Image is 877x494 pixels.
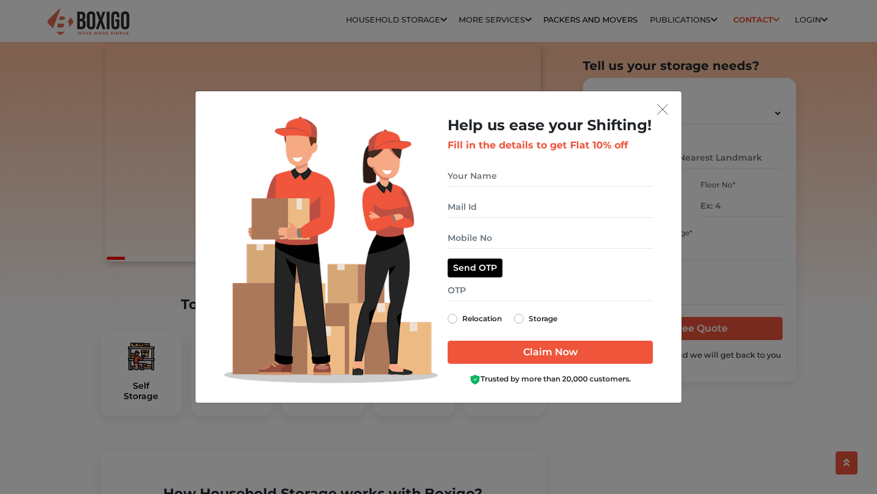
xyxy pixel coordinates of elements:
[448,197,653,218] input: Mail Id
[448,259,502,277] button: Send OTP
[448,117,653,134] h2: Help us ease your Shifting!
[529,311,557,326] label: Storage
[462,311,502,326] label: Relocation
[657,104,668,115] img: exit
[470,374,481,385] img: Boxigo Customer Shield
[448,228,653,249] input: Mobile No
[448,374,653,385] div: Trusted by more than 20,000 customers.
[224,117,438,383] img: Lead Welcome Image
[448,139,653,151] h3: Fill in the details to get Flat 10% off
[448,165,653,187] input: Your Name
[448,280,653,301] input: OTP
[448,341,653,364] input: Claim Now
